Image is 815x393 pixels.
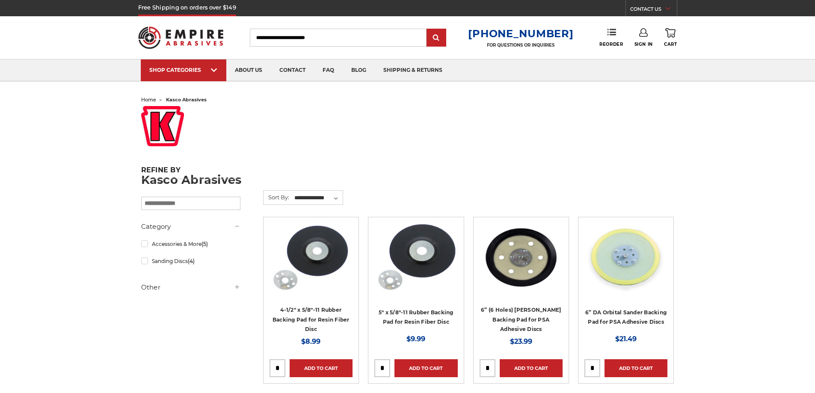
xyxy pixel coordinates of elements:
h1: Kasco Abrasives [141,174,674,186]
a: about us [226,59,271,81]
a: 5 Inch Backing Pad for resin fiber disc with 5/8"-11 locking nut rubber [374,223,457,333]
a: Accessories & More(5) [141,236,240,251]
label: Sort By: [264,191,289,204]
div: SHOP CATEGORIES [149,67,218,73]
span: kasco abrasives [166,97,207,103]
span: $9.99 [406,335,425,343]
span: Sign In [634,41,653,47]
a: home [141,97,156,103]
a: faq [314,59,343,81]
a: CONTACT US [630,4,677,16]
span: Reorder [599,41,623,47]
span: (4) [188,258,195,264]
a: 6” (6 Holes) DA Sander Backing Pad for PSA Adhesive Discs [480,223,563,333]
h5: Other [141,282,240,293]
a: Cart [664,28,677,47]
a: Add to Cart [605,359,667,377]
a: 4-1/2" Resin Fiber Disc Backing Pad Flexible Rubber [270,223,353,333]
a: [PHONE_NUMBER] [468,27,573,40]
a: shipping & returns [375,59,451,81]
span: (5) [202,241,208,247]
a: Reorder [599,28,623,47]
a: 6” DA Orbital Sander Backing Pad for PSA Adhesive Discs [584,223,667,333]
span: $8.99 [301,337,320,346]
span: $23.99 [510,337,532,346]
a: Sanding Discs(4) [141,254,240,269]
img: 6” DA Orbital Sander Backing Pad for PSA Adhesive Discs [584,223,667,292]
select: Sort By: [293,192,343,204]
h5: Refine by [141,166,240,179]
img: 5 Inch Backing Pad for resin fiber disc with 5/8"-11 locking nut rubber [374,223,457,292]
span: $21.49 [615,335,637,343]
a: blog [343,59,375,81]
img: 6” (6 Holes) DA Sander Backing Pad for PSA Adhesive Discs [480,223,563,292]
p: FOR QUESTIONS OR INQUIRIES [468,42,573,48]
h5: Category [141,222,240,232]
a: Add to Cart [500,359,563,377]
a: contact [271,59,314,81]
a: Add to Cart [290,359,353,377]
img: kasco_logo_red_1508352977__66060.original.jpg [141,106,184,146]
img: Empire Abrasives [138,21,224,54]
span: Cart [664,41,677,47]
a: Add to Cart [394,359,457,377]
img: 4-1/2" Resin Fiber Disc Backing Pad Flexible Rubber [270,223,353,292]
